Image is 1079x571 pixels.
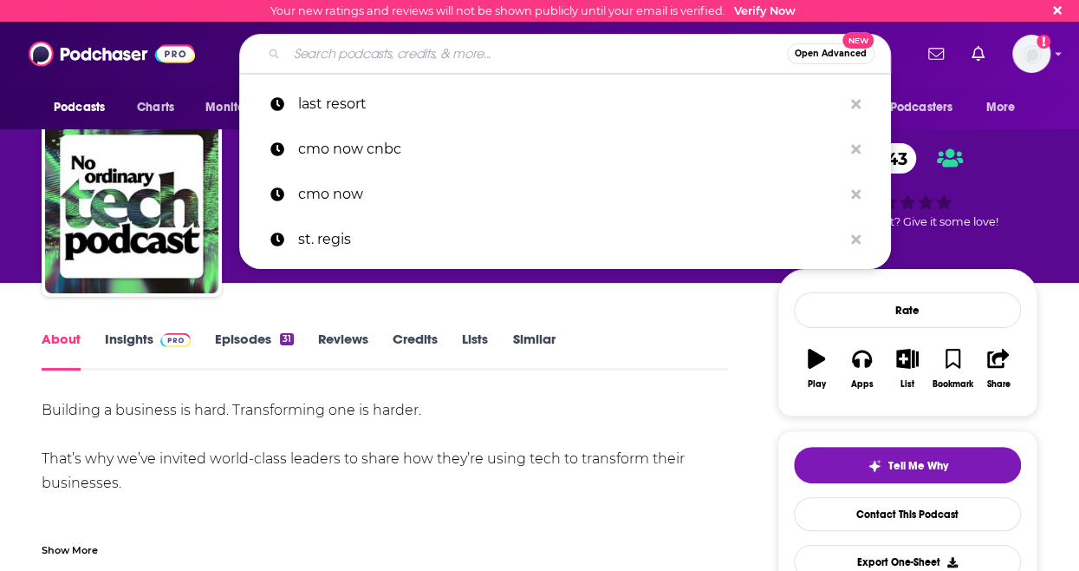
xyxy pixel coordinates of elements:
a: st. regis [239,217,891,262]
button: List [885,338,930,400]
span: For Podcasters [869,95,952,120]
a: About [42,331,81,371]
a: cmo now [239,172,891,217]
a: Reviews [318,331,368,371]
img: No Ordinary Tech Podcast [45,120,218,293]
span: Open Advanced [795,49,867,58]
a: Episodes31 [215,331,294,371]
img: User Profile [1012,35,1050,73]
span: Logged in as atenbroek [1012,35,1050,73]
button: Open AdvancedNew [787,43,874,64]
span: New [842,32,874,49]
a: Credits [393,331,438,371]
div: List [900,379,914,390]
a: Show notifications dropdown [921,39,951,69]
button: Bookmark [930,338,975,400]
a: Similar [512,331,555,371]
div: 31 [280,333,294,345]
span: 43 [869,143,916,174]
div: Rate [794,292,1021,328]
span: Monitoring [205,95,267,120]
a: last resort [239,82,891,127]
button: Share [976,338,1021,400]
a: Show notifications dropdown [965,39,991,69]
span: Podcasts [54,95,105,120]
button: open menu [974,91,1037,124]
p: cmo now cnbc [298,127,842,172]
span: Charts [137,95,174,120]
a: Lists [462,331,488,371]
div: Your new ratings and reviews will not be shown publicly until your email is verified. [270,4,796,17]
div: Share [986,379,1010,390]
a: cmo now cnbc [239,127,891,172]
svg: Email not verified [1037,35,1050,49]
p: st. regis [298,217,842,262]
a: InsightsPodchaser Pro [105,331,191,371]
div: Play [808,379,826,390]
input: Search podcasts, credits, & more... [287,40,787,68]
img: Podchaser Pro [160,333,191,347]
span: Good podcast? Give it some love! [816,215,998,228]
button: Apps [839,338,884,400]
img: tell me why sparkle [868,459,881,473]
img: Podchaser - Follow, Share and Rate Podcasts [29,37,195,70]
button: tell me why sparkleTell Me Why [794,447,1021,483]
button: open menu [858,91,978,124]
button: Play [794,338,839,400]
a: Contact This Podcast [794,497,1021,531]
span: Tell Me Why [888,459,948,473]
button: open menu [42,91,127,124]
p: last resort [298,82,842,127]
p: cmo now [298,172,842,217]
a: Verify Now [734,4,796,17]
span: More [986,95,1016,120]
a: Charts [126,91,185,124]
div: 43Good podcast? Give it some love! [777,132,1037,240]
div: Bookmark [933,379,973,390]
div: Apps [851,379,874,390]
button: open menu [193,91,289,124]
button: Show profile menu [1012,35,1050,73]
div: Search podcasts, credits, & more... [239,34,891,74]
